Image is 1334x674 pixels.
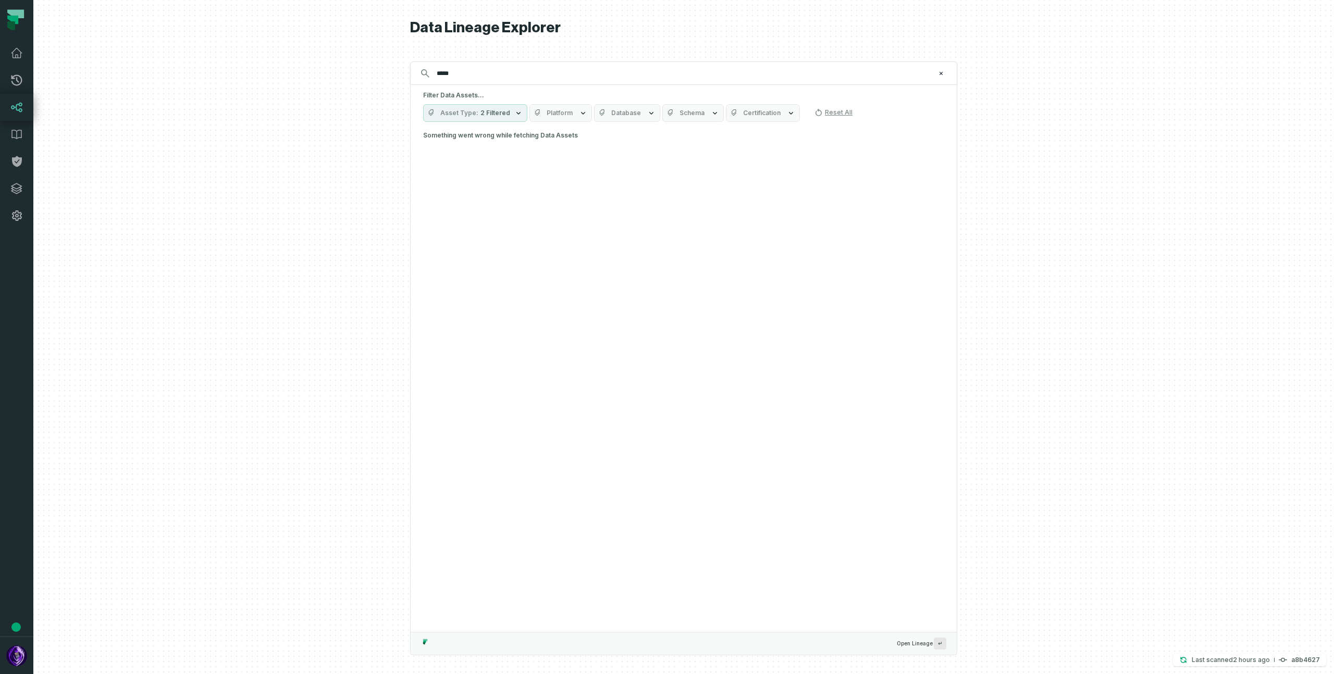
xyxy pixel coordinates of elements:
[936,68,946,79] button: Clear search query
[662,104,724,122] button: Schema
[11,622,21,632] div: Tooltip anchor
[680,109,705,117] span: Schema
[1291,657,1320,663] h4: a8b4627
[411,128,957,632] div: Suggestions
[897,638,946,650] span: Open Lineage
[423,104,527,122] button: Asset Type2 Filtered
[480,109,510,117] span: 2 Filtered
[6,645,27,666] img: avatar of Ofir Or
[1192,655,1270,665] p: Last scanned
[810,104,857,121] button: Reset All
[726,104,800,122] button: Certification
[529,104,592,122] button: Platform
[440,109,478,117] span: Asset Type
[611,109,641,117] span: Database
[1233,656,1270,664] relative-time: Aug 13, 2025, 12:02 PM GMT+3
[547,109,573,117] span: Platform
[410,19,957,37] h1: Data Lineage Explorer
[1173,654,1326,666] button: Last scanned[DATE] 12:02:34 PMa8b4627
[743,109,781,117] span: Certification
[423,128,944,143] div: Something went wrong while fetching Data Assets
[934,638,946,650] span: Press ↵ to add a new Data Asset to the graph
[423,91,944,99] h5: Filter Data Assets...
[594,104,660,122] button: Database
